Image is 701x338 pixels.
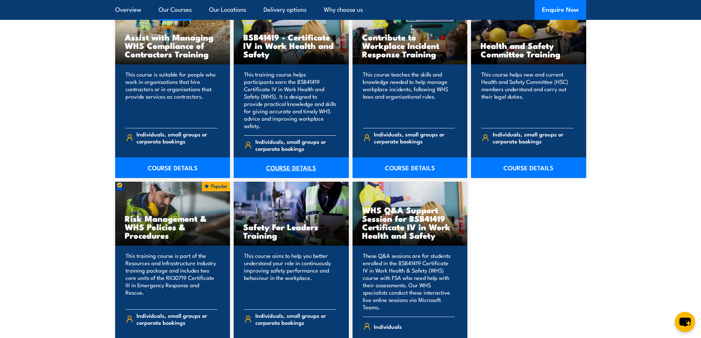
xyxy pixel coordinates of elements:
[363,71,455,122] p: This course teaches the skills and knowledge needed to help manage workplace incidents, following...
[137,131,217,145] span: Individuals, small groups or corporate bookings
[243,223,339,239] h3: Safety For Leaders Training
[493,131,574,145] span: Individuals, small groups or corporate bookings
[125,33,221,58] h3: Assist with Managing WHS Compliance of Contractors Training
[137,312,217,326] span: Individuals, small groups or corporate bookings
[243,33,339,58] h3: BSB41419 - Certificate IV in Work Health and Safety
[374,131,455,145] span: Individuals, small groups or corporate bookings
[244,252,336,303] p: This course aims to help you better understand your role in continuously improving safety perform...
[374,321,402,332] span: Individuals
[255,312,336,326] span: Individuals, small groups or corporate bookings
[125,214,221,239] h3: Risk Management & WHS Policies & Procedures
[362,33,458,58] h3: Contribute to Workplace Incident Response Training
[255,138,336,152] span: Individuals, small groups or corporate bookings
[244,71,336,129] p: This training course helps participants earn the BSB41419 Certificate IV in Work Health and Safet...
[363,252,455,311] p: These Q&A sessions are for students enrolled in the BSB41419 Certificate IV in Work Health & Safe...
[115,157,230,178] a: COURSE DETAILS
[471,157,586,178] a: COURSE DETAILS
[362,206,458,239] h3: WHS Q&A Support Session for BSB41419 Certificate IV in Work Health and Safety
[125,71,218,122] p: This course is suitable for people who work in organisations that hire contractors or in organisa...
[481,71,574,122] p: This course helps new and current Health and Safety Committee (HSC) members understand and carry ...
[481,41,577,58] h3: Health and Safety Committee Training
[234,157,349,178] a: COURSE DETAILS
[353,157,468,178] a: COURSE DETAILS
[675,312,695,332] button: chat-button
[125,252,218,303] p: This training course is part of the Resources and Infrastructure Industry training package and in...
